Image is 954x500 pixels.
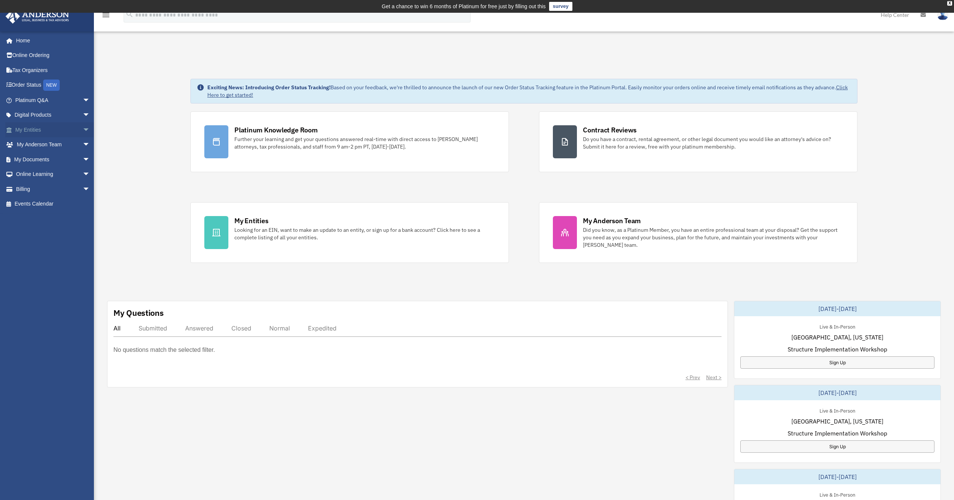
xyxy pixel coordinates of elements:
[734,469,940,484] div: [DATE]-[DATE]
[5,108,101,123] a: Digital Productsarrow_drop_down
[83,152,98,167] span: arrow_drop_down
[740,356,934,369] a: Sign Up
[814,322,861,330] div: Live & In-Person
[5,152,101,167] a: My Documentsarrow_drop_down
[190,111,509,172] a: Platinum Knowledge Room Further your learning and get your questions answered real-time with dire...
[139,324,167,332] div: Submitted
[814,490,861,498] div: Live & In-Person
[5,78,101,93] a: Order StatusNEW
[234,135,495,150] div: Further your learning and get your questions answered real-time with direct access to [PERSON_NAM...
[583,125,637,135] div: Contract Reviews
[83,137,98,153] span: arrow_drop_down
[101,11,110,20] i: menu
[43,80,60,91] div: NEW
[791,417,883,426] span: [GEOGRAPHIC_DATA], [US_STATE]
[207,84,331,91] strong: Exciting News: Introducing Order Status Tracking!
[734,385,940,400] div: [DATE]-[DATE]
[539,111,857,172] a: Contract Reviews Do you have a contract, rental agreement, or other legal document you would like...
[583,216,641,225] div: My Anderson Team
[5,182,101,197] a: Billingarrow_drop_down
[5,167,101,182] a: Online Learningarrow_drop_down
[5,33,98,48] a: Home
[113,324,121,332] div: All
[947,1,952,6] div: close
[5,137,101,152] a: My Anderson Teamarrow_drop_down
[234,216,268,225] div: My Entities
[583,135,844,150] div: Do you have a contract, rental agreement, or other legal document you would like an attorney's ad...
[937,9,948,20] img: User Pic
[113,307,164,318] div: My Questions
[231,324,251,332] div: Closed
[83,93,98,108] span: arrow_drop_down
[734,301,940,316] div: [DATE]-[DATE]
[5,63,101,78] a: Tax Organizers
[5,197,101,212] a: Events Calendar
[308,324,337,332] div: Expedited
[125,10,134,18] i: search
[185,324,213,332] div: Answered
[234,226,495,241] div: Looking for an EIN, want to make an update to an entity, or sign up for a bank account? Click her...
[207,84,848,98] a: Click Here to get started!
[83,167,98,182] span: arrow_drop_down
[83,182,98,197] span: arrow_drop_down
[83,122,98,138] span: arrow_drop_down
[814,406,861,414] div: Live & In-Person
[5,93,101,108] a: Platinum Q&Aarrow_drop_down
[3,9,71,24] img: Anderson Advisors Platinum Portal
[5,122,101,137] a: My Entitiesarrow_drop_down
[788,429,887,438] span: Structure Implementation Workshop
[788,345,887,354] span: Structure Implementation Workshop
[549,2,572,11] a: survey
[269,324,290,332] div: Normal
[207,84,851,99] div: Based on your feedback, we're thrilled to announce the launch of our new Order Status Tracking fe...
[113,345,215,355] p: No questions match the selected filter.
[539,202,857,263] a: My Anderson Team Did you know, as a Platinum Member, you have an entire professional team at your...
[190,202,509,263] a: My Entities Looking for an EIN, want to make an update to an entity, or sign up for a bank accoun...
[791,333,883,342] span: [GEOGRAPHIC_DATA], [US_STATE]
[101,13,110,20] a: menu
[740,440,934,453] a: Sign Up
[83,108,98,123] span: arrow_drop_down
[583,226,844,249] div: Did you know, as a Platinum Member, you have an entire professional team at your disposal? Get th...
[5,48,101,63] a: Online Ordering
[234,125,318,135] div: Platinum Knowledge Room
[382,2,546,11] div: Get a chance to win 6 months of Platinum for free just by filling out this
